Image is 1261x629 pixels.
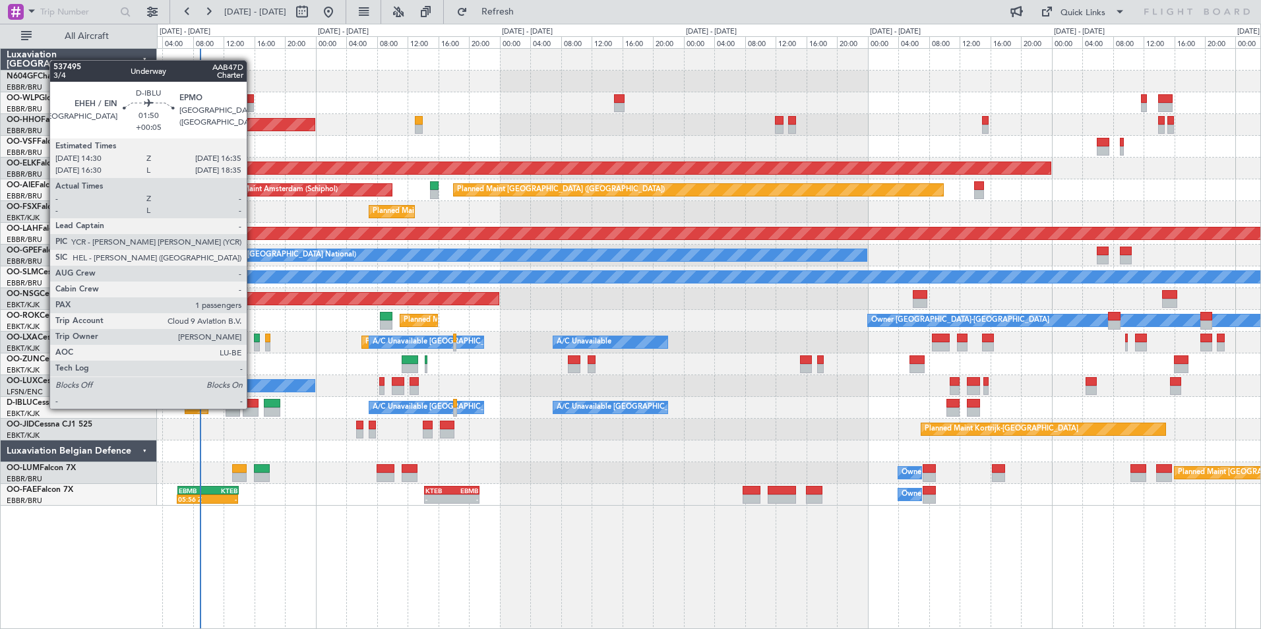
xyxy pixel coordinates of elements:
[452,495,478,503] div: -
[7,344,40,353] a: EBKT/KJK
[7,94,39,102] span: OO-WLP
[34,32,139,41] span: All Aircraft
[7,421,34,429] span: OO-JID
[7,247,116,255] a: OO-GPEFalcon 900EX EASy II
[592,36,622,48] div: 12:00
[15,26,143,47] button: All Aircraft
[500,36,530,48] div: 00:00
[7,355,113,363] a: OO-ZUNCessna Citation CJ4
[7,116,41,124] span: OO-HHO
[7,334,38,342] span: OO-LXA
[7,334,111,342] a: OO-LXACessna Citation CJ4
[1144,36,1174,48] div: 12:00
[450,1,530,22] button: Refresh
[623,36,653,48] div: 16:00
[373,202,526,222] div: Planned Maint Kortrijk-[GEOGRAPHIC_DATA]
[7,290,40,298] span: OO-NSG
[7,355,40,363] span: OO-ZUN
[208,495,237,503] div: -
[193,36,224,48] div: 08:00
[179,487,208,494] div: EBMB
[714,36,745,48] div: 04:00
[457,180,665,200] div: Planned Maint [GEOGRAPHIC_DATA] ([GEOGRAPHIC_DATA])
[135,245,356,265] div: No Crew [GEOGRAPHIC_DATA] ([GEOGRAPHIC_DATA] National)
[960,36,990,48] div: 12:00
[653,36,683,48] div: 20:00
[7,126,42,136] a: EBBR/BRU
[7,409,40,419] a: EBKT/KJK
[7,73,38,80] span: N604GF
[745,36,776,48] div: 08:00
[7,399,104,407] a: D-IBLUCessna Citation M2
[929,36,960,48] div: 08:00
[373,332,618,352] div: A/C Unavailable [GEOGRAPHIC_DATA] ([GEOGRAPHIC_DATA] National)
[7,399,32,407] span: D-IBLU
[561,36,592,48] div: 08:00
[162,36,193,48] div: 04:00
[7,377,111,385] a: OO-LUXCessna Citation CJ4
[224,6,286,18] span: [DATE] - [DATE]
[7,181,71,189] a: OO-AIEFalcon 7X
[7,421,92,429] a: OO-JIDCessna CJ1 525
[925,419,1078,439] div: Planned Maint Kortrijk-[GEOGRAPHIC_DATA]
[7,116,77,124] a: OO-HHOFalcon 8X
[404,311,557,330] div: Planned Maint Kortrijk-[GEOGRAPHIC_DATA]
[1021,36,1051,48] div: 20:00
[160,26,210,38] div: [DATE] - [DATE]
[7,73,94,80] a: N604GFChallenger 604
[285,36,315,48] div: 20:00
[902,485,991,504] div: Owner Melsbroek Air Base
[373,398,618,417] div: A/C Unavailable [GEOGRAPHIC_DATA] ([GEOGRAPHIC_DATA] National)
[7,312,113,320] a: OO-ROKCessna Citation CJ4
[7,104,42,114] a: EBBR/BRU
[7,181,35,189] span: OO-AIE
[7,387,43,397] a: LFSN/ENC
[178,495,208,503] div: 05:56 Z
[40,2,116,22] input: Trip Number
[204,180,338,200] div: Unplanned Maint Amsterdam (Schiphol)
[7,278,42,288] a: EBBR/BRU
[365,332,519,352] div: Planned Maint Kortrijk-[GEOGRAPHIC_DATA]
[377,36,408,48] div: 08:00
[7,225,38,233] span: OO-LAH
[7,290,113,298] a: OO-NSGCessna Citation CJ4
[7,377,38,385] span: OO-LUX
[469,36,499,48] div: 20:00
[7,312,40,320] span: OO-ROK
[7,322,40,332] a: EBKT/KJK
[181,245,420,265] div: Planned Maint [GEOGRAPHIC_DATA] ([GEOGRAPHIC_DATA] National)
[776,36,806,48] div: 12:00
[7,256,42,266] a: EBBR/BRU
[7,268,38,276] span: OO-SLM
[7,486,73,494] a: OO-FAEFalcon 7X
[1113,36,1144,48] div: 08:00
[837,36,867,48] div: 20:00
[7,235,42,245] a: EBBR/BRU
[7,247,38,255] span: OO-GPE
[557,398,767,417] div: A/C Unavailable [GEOGRAPHIC_DATA]-[GEOGRAPHIC_DATA]
[470,7,526,16] span: Refresh
[7,300,40,310] a: EBKT/KJK
[902,463,991,483] div: Owner Melsbroek Air Base
[1205,36,1235,48] div: 20:00
[408,36,438,48] div: 12:00
[502,26,553,38] div: [DATE] - [DATE]
[7,496,42,506] a: EBBR/BRU
[7,82,42,92] a: EBBR/BRU
[7,431,40,440] a: EBKT/KJK
[208,487,237,494] div: KTEB
[1175,36,1205,48] div: 16:00
[7,464,40,472] span: OO-LUM
[1082,36,1113,48] div: 04:00
[1061,7,1105,20] div: Quick Links
[7,138,37,146] span: OO-VSF
[7,486,37,494] span: OO-FAE
[871,311,1049,330] div: Owner [GEOGRAPHIC_DATA]-[GEOGRAPHIC_DATA]
[7,474,42,484] a: EBBR/BRU
[7,365,40,375] a: EBKT/KJK
[7,148,42,158] a: EBBR/BRU
[7,213,40,223] a: EBKT/KJK
[7,203,73,211] a: OO-FSXFalcon 7X
[439,36,469,48] div: 16:00
[7,464,76,472] a: OO-LUMFalcon 7X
